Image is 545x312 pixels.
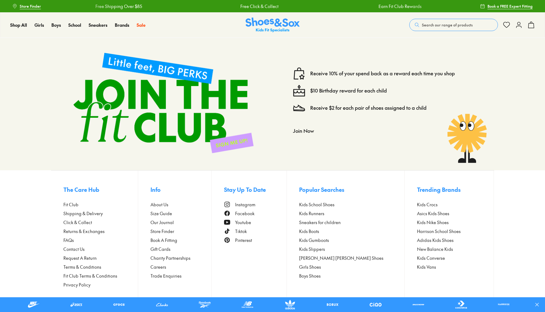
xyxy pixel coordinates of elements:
a: Kids Boots [299,228,404,235]
button: Info [150,183,211,196]
span: Popular Searches [299,185,344,194]
span: Youtube [235,219,251,226]
span: Facebook [235,210,254,217]
a: Pinterest [224,237,287,243]
a: Free Shipping Over $85 [95,3,142,10]
a: Boys Shoes [299,273,404,279]
span: FAQs [63,237,74,243]
span: Trade Enquiries [150,273,182,279]
button: Trending Brands [417,183,482,196]
a: Size Guide [150,210,211,217]
a: Kids Crocs [417,201,482,208]
a: Free Click & Collect [240,3,279,10]
button: The Care Hub [63,183,138,196]
span: [PERSON_NAME] [PERSON_NAME] Shoes [299,255,383,261]
a: Kids Vans [417,264,482,270]
a: Tiktok [224,228,287,235]
span: Our Journal [150,219,174,226]
span: School [68,22,81,28]
a: Sneakers for children [299,219,404,226]
a: About Us [150,201,211,208]
a: Instagram [224,201,287,208]
span: Store Finder [150,228,174,235]
a: Shop All [10,22,27,28]
span: Pinterest [235,237,252,243]
button: Popular Searches [299,183,404,196]
a: Terms & Conditions [63,264,138,270]
a: Kids Nike Shoes [417,219,482,226]
button: Join Now [293,124,314,137]
a: [PERSON_NAME] [PERSON_NAME] Shoes [299,255,404,261]
a: Asics Kids Shoes [417,210,482,217]
a: Receive 10% of your spend back as a reward each time you shop [310,70,455,77]
a: Shoes & Sox [246,18,300,33]
span: Gift Cards [150,246,170,252]
a: FAQs [63,237,138,243]
a: Fit Club Terms & Conditions [63,273,138,279]
a: Receive $2 for each pair of shoes assigned to a child [310,105,427,111]
span: Kids Crocs [417,201,438,208]
span: Asics Kids Shoes [417,210,449,217]
span: Fit Club Terms & Conditions [63,273,117,279]
a: Sale [137,22,146,28]
span: Careers [150,264,166,270]
span: Fit Club [63,201,78,208]
a: Sneakers [89,22,107,28]
a: Kids Runners [299,210,404,217]
a: Returns & Exchanges [63,228,138,235]
a: Store Finder [150,228,211,235]
a: Kids Converse [417,255,482,261]
a: Girls Shoes [299,264,404,270]
a: Girls [34,22,44,28]
a: Store Finder [12,1,41,12]
a: Facebook [224,210,287,217]
a: Privacy Policy [63,282,138,288]
span: Tiktok [235,228,247,235]
a: Kids Slippers [299,246,404,252]
span: Returns & Exchanges [63,228,105,235]
img: vector1.svg [293,67,305,80]
a: Contact Us [63,246,138,252]
span: Kids Runners [299,210,324,217]
a: Brands [115,22,129,28]
a: Book a FREE Expert Fitting [480,1,533,12]
span: The Care Hub [63,185,99,194]
button: Search our range of products [409,19,498,31]
span: Book a FREE Expert Fitting [487,3,533,9]
span: Shipping & Delivery [63,210,103,217]
a: Gift Cards [150,246,211,252]
span: Adidas Kids Shoes [417,237,454,243]
a: Kids School Shoes [299,201,404,208]
a: $10 Birthday reward for each child [310,87,387,94]
span: Kids Slippers [299,246,325,252]
span: Info [150,185,161,194]
a: Boys [51,22,61,28]
a: Request A Return [63,255,138,261]
span: Harrison School Shoes [417,228,461,235]
span: Kids Vans [417,264,436,270]
span: Sneakers for children [299,219,341,226]
span: New Balance Kids [417,246,453,252]
a: Earn Fit Club Rewards [379,3,422,10]
span: Charity Partnerships [150,255,190,261]
span: Boys Shoes [299,273,321,279]
img: sign-up-footer.png [63,43,264,163]
span: Kids Boots [299,228,319,235]
a: Our Journal [150,219,211,226]
a: Click & Collect [63,219,138,226]
span: Click & Collect [63,219,92,226]
span: Kids Nike Shoes [417,219,449,226]
span: Request A Return [63,255,97,261]
a: Careers [150,264,211,270]
span: Terms & Conditions [63,264,101,270]
a: Kids Gumboots [299,237,404,243]
span: Contact Us [63,246,85,252]
span: Search our range of products [422,22,473,28]
span: Privacy Policy [63,282,90,288]
span: Kids Gumboots [299,237,329,243]
span: About Us [150,201,168,208]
